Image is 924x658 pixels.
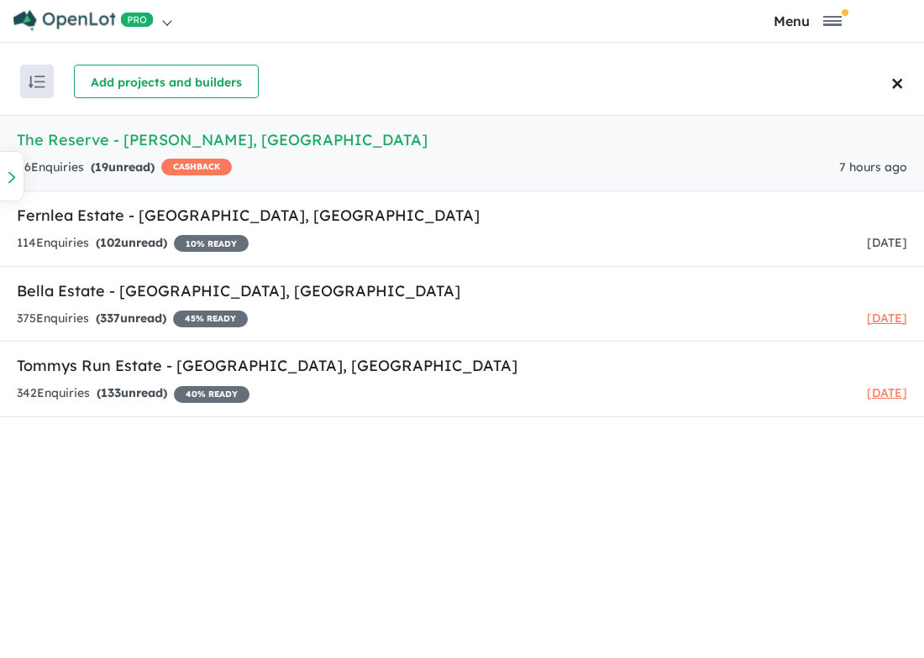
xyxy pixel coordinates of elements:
img: sort.svg [29,76,45,88]
span: CASHBACK [161,159,232,175]
button: Toggle navigation [696,13,921,29]
div: 342 Enquir ies [17,384,249,404]
div: 375 Enquir ies [17,309,248,329]
img: Openlot PRO Logo White [13,10,154,31]
h5: Fernlea Estate - [GEOGRAPHIC_DATA] , [GEOGRAPHIC_DATA] [17,204,907,227]
div: 114 Enquir ies [17,233,249,253]
button: Close [886,48,924,115]
strong: ( unread) [96,311,166,326]
span: 45 % READY [173,311,248,327]
span: 133 [101,385,121,400]
span: 10 % READY [174,235,249,252]
h5: The Reserve - [PERSON_NAME] , [GEOGRAPHIC_DATA] [17,128,907,151]
span: 19 [95,159,108,175]
span: 102 [100,235,121,250]
strong: ( unread) [91,159,155,175]
strong: ( unread) [97,385,167,400]
strong: ( unread) [96,235,167,250]
span: 40 % READY [174,386,249,403]
div: 46 Enquir ies [17,158,232,178]
h5: Bella Estate - [GEOGRAPHIC_DATA] , [GEOGRAPHIC_DATA] [17,279,907,302]
span: [DATE] [867,311,907,326]
button: Add projects and builders [74,65,259,98]
h5: Tommys Run Estate - [GEOGRAPHIC_DATA] , [GEOGRAPHIC_DATA] [17,354,907,377]
span: [DATE] [867,235,907,250]
span: [DATE] [867,385,907,400]
span: 7 hours ago [839,159,907,175]
span: × [891,60,904,103]
span: 337 [100,311,120,326]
